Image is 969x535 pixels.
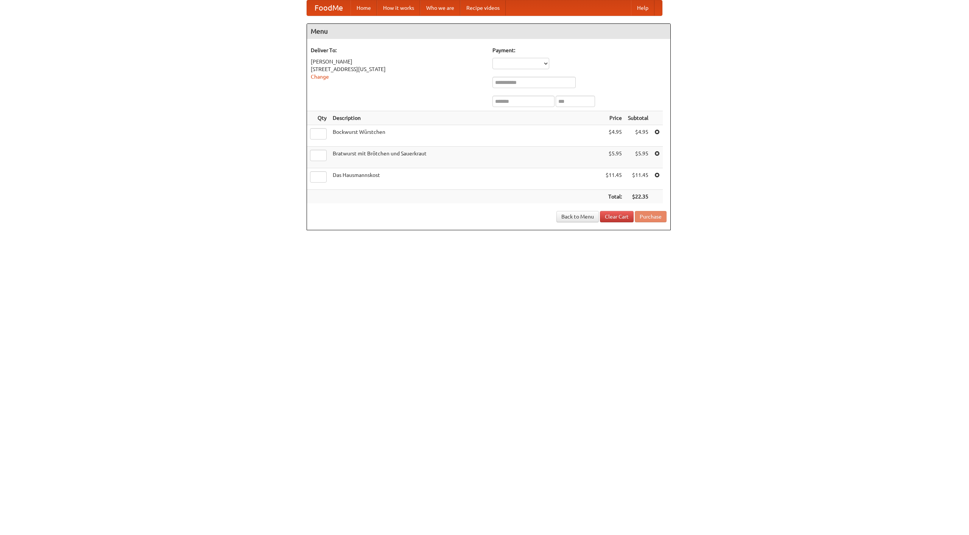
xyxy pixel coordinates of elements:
[603,125,625,147] td: $4.95
[625,111,651,125] th: Subtotal
[600,211,634,222] a: Clear Cart
[603,147,625,168] td: $5.95
[420,0,460,16] a: Who we are
[307,111,330,125] th: Qty
[625,190,651,204] th: $22.35
[377,0,420,16] a: How it works
[556,211,599,222] a: Back to Menu
[311,47,485,54] h5: Deliver To:
[351,0,377,16] a: Home
[460,0,506,16] a: Recipe videos
[330,111,603,125] th: Description
[307,24,670,39] h4: Menu
[625,125,651,147] td: $4.95
[492,47,667,54] h5: Payment:
[311,74,329,80] a: Change
[631,0,654,16] a: Help
[625,168,651,190] td: $11.45
[603,190,625,204] th: Total:
[330,168,603,190] td: Das Hausmannskost
[330,147,603,168] td: Bratwurst mit Brötchen und Sauerkraut
[635,211,667,222] button: Purchase
[311,65,485,73] div: [STREET_ADDRESS][US_STATE]
[625,147,651,168] td: $5.95
[330,125,603,147] td: Bockwurst Würstchen
[311,58,485,65] div: [PERSON_NAME]
[603,111,625,125] th: Price
[307,0,351,16] a: FoodMe
[603,168,625,190] td: $11.45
